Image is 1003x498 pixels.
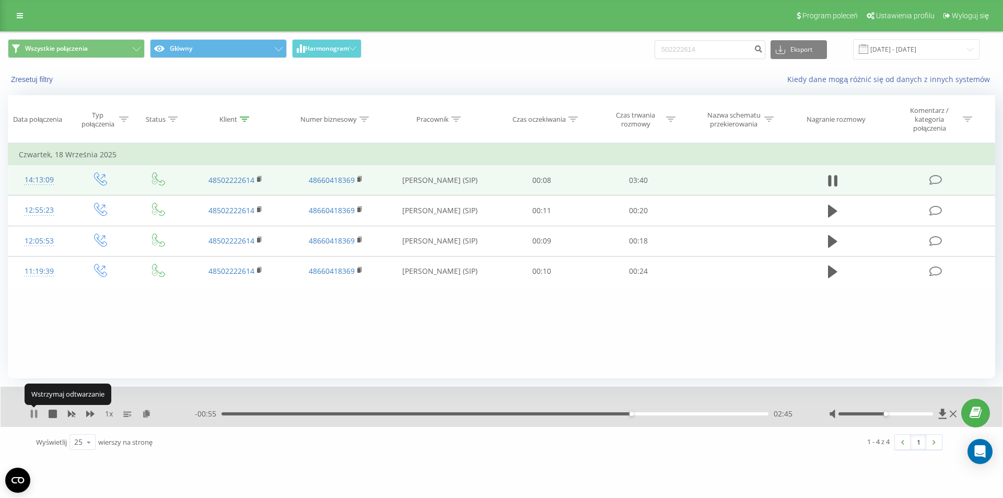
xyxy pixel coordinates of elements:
div: 25 [74,437,83,447]
button: Wszystkie połączenia [8,39,145,58]
div: Status [146,115,166,124]
a: 48502222614 [208,236,254,246]
span: Program poleceń [802,11,858,20]
div: 12:05:53 [19,231,60,251]
div: Pracownik [416,115,449,124]
div: Accessibility label [629,412,634,416]
div: Wstrzymaj odtwarzanie [25,384,111,404]
div: 11:19:39 [19,261,60,282]
a: 48660418369 [309,236,355,246]
div: Numer biznesowy [300,115,357,124]
td: [PERSON_NAME] (SIP) [386,256,494,286]
td: 00:10 [494,256,590,286]
td: [PERSON_NAME] (SIP) [386,165,494,195]
span: 1 x [105,409,113,419]
div: Typ połączenia [79,111,116,129]
div: Data połączenia [13,115,62,124]
a: 48660418369 [309,266,355,276]
td: 00:24 [590,256,686,286]
td: 00:11 [494,195,590,226]
span: 02:45 [774,409,792,419]
button: Open CMP widget [5,468,30,493]
button: Harmonogram [292,39,361,58]
span: wierszy na stronę [98,437,153,447]
button: Eksport [771,40,827,59]
span: - 00:55 [195,409,221,419]
input: Wyszukiwanie według numeru [655,40,765,59]
a: 1 [911,435,926,449]
div: Nagranie rozmowy [807,115,866,124]
td: 03:40 [590,165,686,195]
a: 48502222614 [208,175,254,185]
div: Accessibility label [883,412,888,416]
td: 00:09 [494,226,590,256]
button: Główny [150,39,287,58]
a: Kiedy dane mogą różnić się od danych z innych systemów [787,74,995,84]
td: 00:18 [590,226,686,256]
a: 48502222614 [208,266,254,276]
span: Harmonogram [305,45,349,52]
a: 48660418369 [309,175,355,185]
span: Wszystkie połączenia [25,44,88,53]
a: 48502222614 [208,205,254,215]
td: [PERSON_NAME] (SIP) [386,226,494,256]
div: 14:13:09 [19,170,60,190]
div: 12:55:23 [19,200,60,221]
div: Open Intercom Messenger [967,439,993,464]
span: Ustawienia profilu [876,11,935,20]
div: Czas trwania rozmowy [608,111,663,129]
div: Klient [219,115,237,124]
span: Wyświetlij [36,437,67,447]
button: Zresetuj filtry [8,75,58,84]
td: 00:20 [590,195,686,226]
div: Czas oczekiwania [512,115,566,124]
a: 48660418369 [309,205,355,215]
td: Czwartek, 18 Września 2025 [8,144,995,165]
td: 00:08 [494,165,590,195]
div: Nazwa schematu przekierowania [706,111,762,129]
span: Wyloguj się [952,11,989,20]
div: Komentarz / kategoria połączenia [899,106,960,133]
div: 1 - 4 z 4 [867,436,890,447]
td: [PERSON_NAME] (SIP) [386,195,494,226]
